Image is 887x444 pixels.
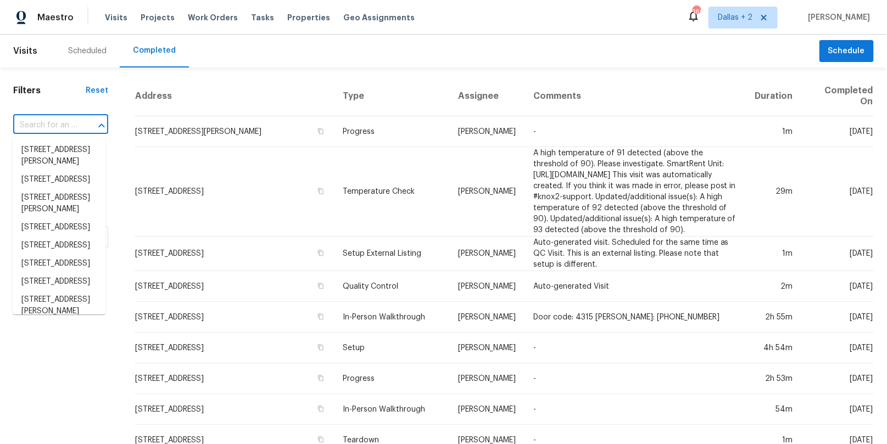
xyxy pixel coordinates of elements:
[343,12,415,23] span: Geo Assignments
[135,333,334,363] td: [STREET_ADDRESS]
[13,273,105,291] li: [STREET_ADDRESS]
[316,281,326,291] button: Copy Address
[746,333,802,363] td: 4h 54m
[449,394,525,425] td: [PERSON_NAME]
[316,248,326,258] button: Copy Address
[449,363,525,394] td: [PERSON_NAME]
[804,12,871,23] span: [PERSON_NAME]
[135,116,334,147] td: [STREET_ADDRESS][PERSON_NAME]
[746,76,802,116] th: Duration
[746,271,802,302] td: 2m
[334,237,449,271] td: Setup External Listing
[13,171,105,189] li: [STREET_ADDRESS]
[802,237,874,271] td: [DATE]
[746,116,802,147] td: 1m
[525,271,746,302] td: Auto-generated Visit
[449,76,525,116] th: Assignee
[746,394,802,425] td: 54m
[135,394,334,425] td: [STREET_ADDRESS]
[525,302,746,333] td: Door code: 4315 [PERSON_NAME]: [PHONE_NUMBER]
[135,147,334,237] td: [STREET_ADDRESS]
[316,126,326,136] button: Copy Address
[746,237,802,271] td: 1m
[449,116,525,147] td: [PERSON_NAME]
[251,14,274,21] span: Tasks
[37,12,74,23] span: Maestro
[334,76,449,116] th: Type
[718,12,752,23] span: Dallas + 2
[188,12,238,23] span: Work Orders
[316,312,326,322] button: Copy Address
[13,141,105,171] li: [STREET_ADDRESS][PERSON_NAME]
[13,189,105,218] li: [STREET_ADDRESS][PERSON_NAME]
[802,363,874,394] td: [DATE]
[525,333,746,363] td: -
[141,12,175,23] span: Projects
[13,237,105,255] li: [STREET_ADDRESS]
[94,118,109,133] button: Close
[449,237,525,271] td: [PERSON_NAME]
[449,271,525,302] td: [PERSON_NAME]
[449,302,525,333] td: [PERSON_NAME]
[13,85,86,96] h1: Filters
[334,302,449,333] td: In-Person Walkthrough
[525,76,746,116] th: Comments
[334,394,449,425] td: In-Person Walkthrough
[135,363,334,394] td: [STREET_ADDRESS]
[449,147,525,237] td: [PERSON_NAME]
[287,12,330,23] span: Properties
[525,116,746,147] td: -
[334,333,449,363] td: Setup
[819,40,874,63] button: Schedule
[135,76,334,116] th: Address
[13,218,105,237] li: [STREET_ADDRESS]
[13,39,37,63] span: Visits
[334,363,449,394] td: Progress
[13,117,77,134] input: Search for an address...
[135,271,334,302] td: [STREET_ADDRESS]
[746,147,802,237] td: 29m
[68,46,107,57] div: Scheduled
[802,271,874,302] td: [DATE]
[334,147,449,237] td: Temperature Check
[525,237,746,271] td: Auto-generated visit. Scheduled for the same time as QC Visit. This is an external listing. Pleas...
[802,147,874,237] td: [DATE]
[802,394,874,425] td: [DATE]
[746,363,802,394] td: 2h 53m
[316,186,326,196] button: Copy Address
[449,333,525,363] td: [PERSON_NAME]
[693,7,700,18] div: 169
[105,12,127,23] span: Visits
[802,116,874,147] td: [DATE]
[746,302,802,333] td: 2h 55m
[13,255,105,273] li: [STREET_ADDRESS]
[316,404,326,414] button: Copy Address
[86,85,108,96] div: Reset
[802,333,874,363] td: [DATE]
[334,271,449,302] td: Quality Control
[135,237,334,271] td: [STREET_ADDRESS]
[316,373,326,383] button: Copy Address
[525,363,746,394] td: -
[13,291,105,321] li: [STREET_ADDRESS][PERSON_NAME]
[828,44,865,58] span: Schedule
[133,45,176,56] div: Completed
[135,302,334,333] td: [STREET_ADDRESS]
[334,116,449,147] td: Progress
[802,302,874,333] td: [DATE]
[525,394,746,425] td: -
[316,342,326,352] button: Copy Address
[802,76,874,116] th: Completed On
[525,147,746,237] td: A high temperature of 91 detected (above the threshold of 90). Please investigate. SmartRent Unit...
